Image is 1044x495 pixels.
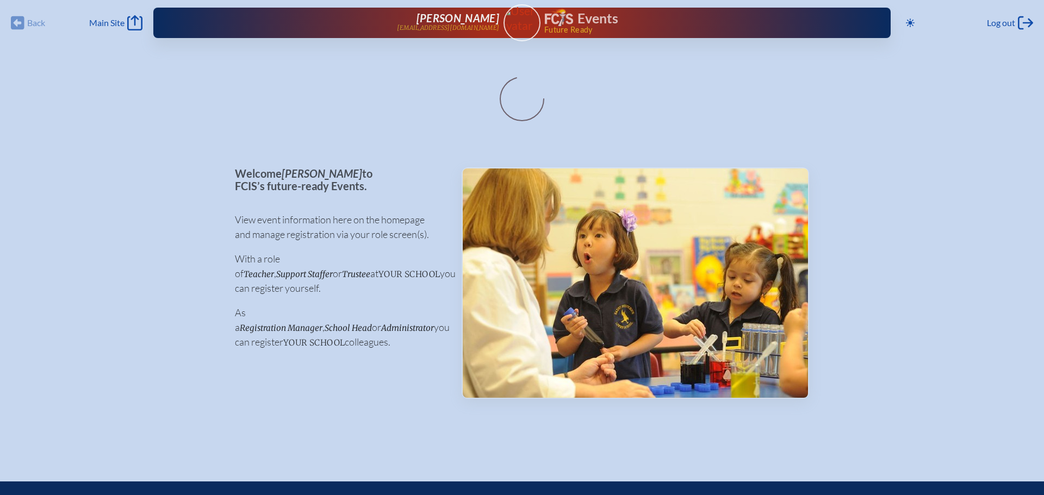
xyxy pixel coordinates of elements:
[397,24,499,32] p: [EMAIL_ADDRESS][DOMAIN_NAME]
[89,15,142,30] a: Main Site
[188,12,499,34] a: [PERSON_NAME][EMAIL_ADDRESS][DOMAIN_NAME]
[282,167,362,180] span: [PERSON_NAME]
[504,4,540,41] a: User Avatar
[235,212,444,242] p: View event information here on the homepage and manage registration via your role screen(s).
[240,323,322,333] span: Registration Manager
[499,4,545,33] img: User Avatar
[235,305,444,349] p: As a , or you can register colleagues.
[235,167,444,192] p: Welcome to FCIS’s future-ready Events.
[987,17,1015,28] span: Log out
[325,323,372,333] span: School Head
[378,269,440,279] span: your school
[544,26,856,34] span: Future Ready
[235,252,444,296] p: With a role of , or at you can register yourself.
[244,269,274,279] span: Teacher
[283,337,345,348] span: your school
[417,11,499,24] span: [PERSON_NAME]
[463,168,808,398] img: Events
[381,323,434,333] span: Administrator
[342,269,370,279] span: Trustee
[276,269,333,279] span: Support Staffer
[545,9,856,34] div: FCIS Events — Future ready
[89,17,125,28] span: Main Site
